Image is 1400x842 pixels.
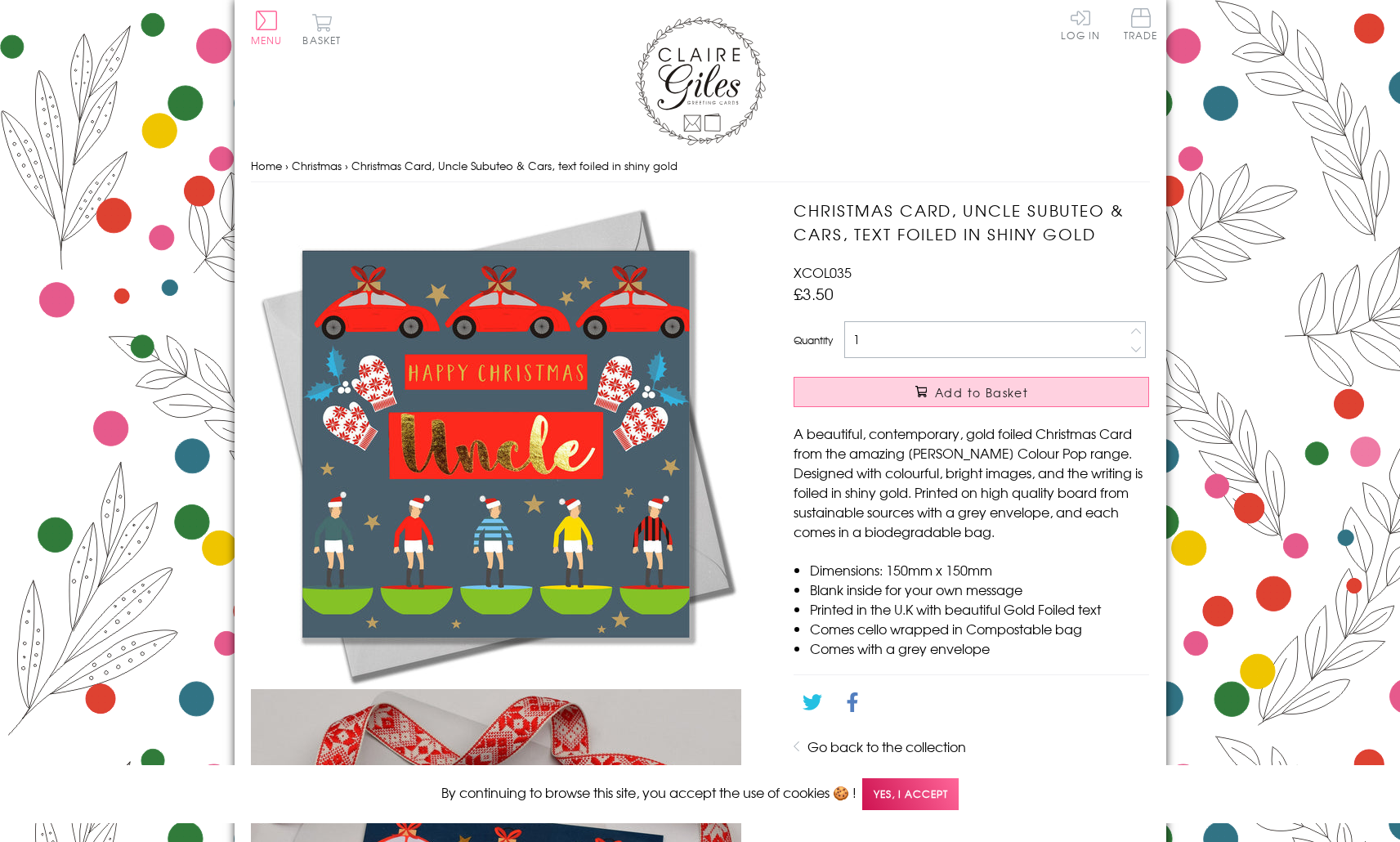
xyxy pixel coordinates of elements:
a: Go back to the collection [807,737,966,756]
button: Menu [251,11,283,45]
p: A beautiful, contemporary, gold foiled Christmas Card from the amazing [PERSON_NAME] Colour Pop r... [794,423,1149,541]
span: £3.50 [794,282,834,305]
span: › [285,158,288,173]
li: Comes with a grey envelope [810,638,1149,658]
nav: breadcrumbs [251,150,1150,183]
img: Claire Giles Greetings Cards [635,16,766,146]
li: Printed in the U.K with beautiful Gold Foiled text [810,599,1149,619]
span: › [345,158,348,173]
li: Comes cello wrapped in Compostable bag [810,619,1149,638]
button: Basket [300,13,345,45]
label: Quantity [794,333,833,347]
a: Christmas [292,158,342,173]
span: Add to Basket [935,384,1028,401]
a: Home [251,158,282,173]
a: Log In [1061,8,1100,40]
button: Add to Basket [794,377,1149,407]
span: Menu [251,33,283,47]
a: Trade [1124,8,1158,43]
span: Christmas Card, Uncle Subuteo & Cars, text foiled in shiny gold [351,158,678,173]
li: Blank inside for your own message [810,580,1149,599]
h1: Christmas Card, Uncle Subuteo & Cars, text foiled in shiny gold [794,199,1149,246]
img: Christmas Card, Uncle Subuteo & Cars, text foiled in shiny gold [251,199,741,689]
span: XCOL035 [794,262,852,282]
li: Dimensions: 150mm x 150mm [810,560,1149,580]
span: Trade [1124,8,1158,40]
span: Yes, I accept [862,778,959,810]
